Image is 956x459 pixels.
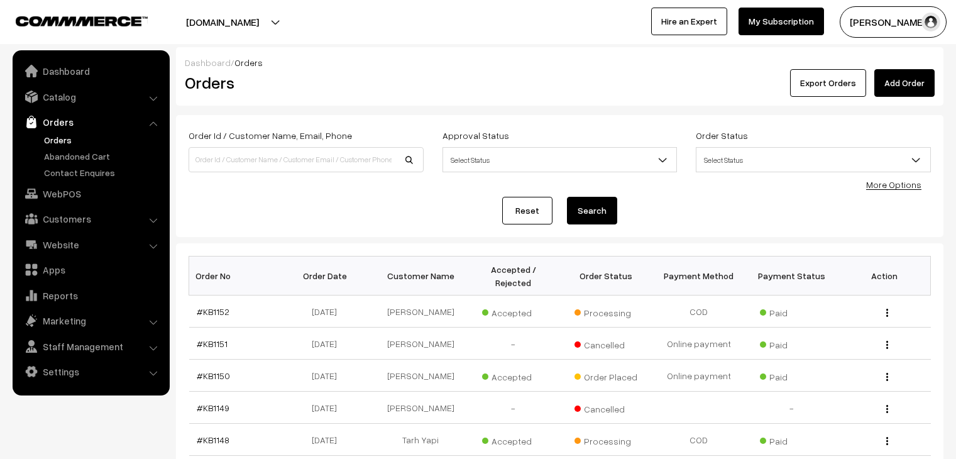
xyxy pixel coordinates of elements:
td: [PERSON_NAME] [375,360,468,392]
span: Paid [760,303,823,319]
td: [DATE] [282,296,375,328]
label: Approval Status [442,129,509,142]
a: Staff Management [16,335,165,358]
th: Action [838,257,931,296]
td: [DATE] [282,392,375,424]
td: - [745,392,838,424]
td: Online payment [652,360,745,392]
td: - [467,328,560,360]
td: [PERSON_NAME] [375,392,468,424]
span: Orders [234,57,263,68]
a: Customers [16,207,165,230]
td: COD [652,424,745,456]
button: [PERSON_NAME]… [840,6,947,38]
a: #KB1151 [197,338,228,349]
img: Menu [886,405,888,413]
img: COMMMERCE [16,16,148,26]
span: Accepted [482,431,545,448]
a: Dashboard [185,57,231,68]
span: Select Status [696,149,930,171]
th: Payment Status [745,257,838,296]
td: Online payment [652,328,745,360]
span: Order Placed [574,367,637,384]
span: Select Status [443,149,677,171]
a: Hire an Expert [651,8,727,35]
img: Menu [886,309,888,317]
span: Accepted [482,303,545,319]
button: Export Orders [790,69,866,97]
a: #KB1152 [197,306,229,317]
td: COD [652,296,745,328]
img: user [921,13,940,31]
a: WebPOS [16,182,165,205]
span: Select Status [442,147,678,172]
a: Contact Enquires [41,166,165,179]
td: - [467,392,560,424]
a: #KB1148 [197,434,229,445]
th: Accepted / Rejected [467,257,560,296]
th: Order Date [282,257,375,296]
a: My Subscription [739,8,824,35]
a: Marketing [16,309,165,332]
a: Reset [502,197,552,224]
img: Menu [886,341,888,349]
td: [DATE] [282,360,375,392]
td: [DATE] [282,424,375,456]
span: Cancelled [574,399,637,416]
a: COMMMERCE [16,13,126,28]
input: Order Id / Customer Name / Customer Email / Customer Phone [189,147,424,172]
span: Paid [760,367,823,384]
a: Settings [16,360,165,383]
a: Reports [16,284,165,307]
th: Order Status [560,257,653,296]
span: Cancelled [574,335,637,351]
td: Tarh Yapi [375,424,468,456]
a: Orders [41,133,165,147]
button: [DOMAIN_NAME] [142,6,303,38]
button: Search [567,197,617,224]
a: Website [16,233,165,256]
a: Dashboard [16,60,165,82]
th: Payment Method [652,257,745,296]
a: Orders [16,111,165,133]
th: Order No [189,257,282,296]
span: Select Status [696,147,931,172]
a: #KB1149 [197,402,229,413]
div: / [185,56,935,69]
td: [PERSON_NAME] [375,296,468,328]
th: Customer Name [375,257,468,296]
img: Menu [886,373,888,381]
a: Add Order [874,69,935,97]
label: Order Status [696,129,748,142]
a: Catalog [16,86,165,108]
h2: Orders [185,73,422,92]
td: [PERSON_NAME] [375,328,468,360]
label: Order Id / Customer Name, Email, Phone [189,129,352,142]
span: Accepted [482,367,545,384]
span: Processing [574,431,637,448]
span: Processing [574,303,637,319]
a: Abandoned Cart [41,150,165,163]
span: Paid [760,335,823,351]
a: More Options [866,179,921,190]
a: Apps [16,258,165,281]
a: #KB1150 [197,370,230,381]
img: Menu [886,437,888,445]
td: [DATE] [282,328,375,360]
span: Paid [760,431,823,448]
